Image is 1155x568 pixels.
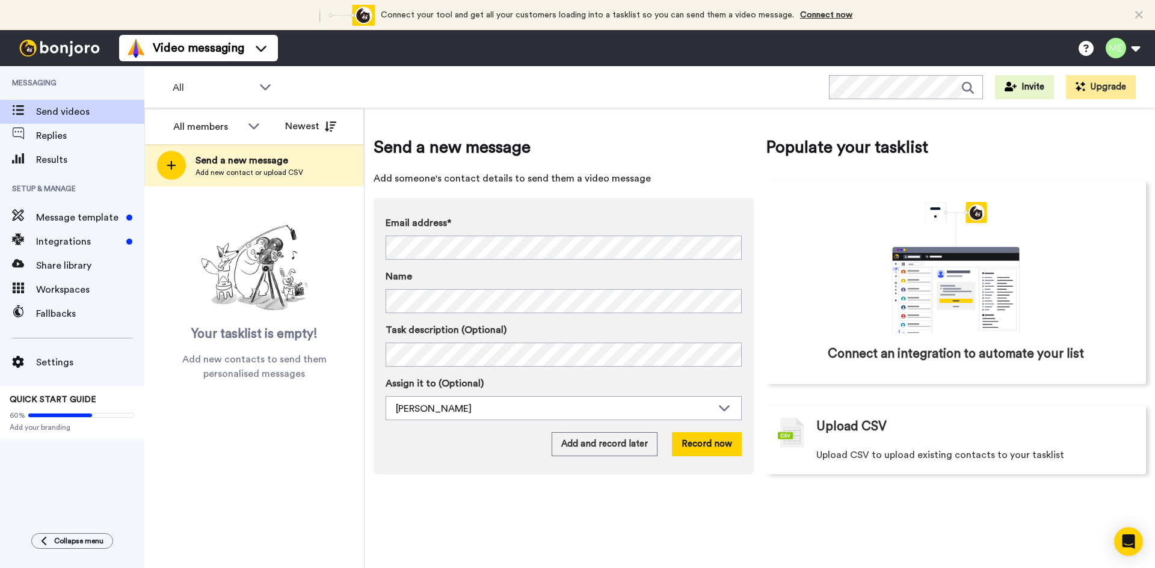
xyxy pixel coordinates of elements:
span: Upload CSV [816,418,887,436]
button: Collapse menu [31,533,113,549]
span: Settings [36,355,144,370]
span: Add new contact or upload CSV [196,168,303,177]
button: Record now [672,432,742,456]
span: Collapse menu [54,536,103,546]
span: Upload CSV to upload existing contacts to your tasklist [816,448,1064,462]
div: animation [866,202,1046,333]
label: Task description (Optional) [386,323,742,337]
label: Assign it to (Optional) [386,376,742,391]
span: Message template [36,210,122,225]
label: Email address* [386,216,742,230]
span: Video messaging [153,40,244,56]
button: Upgrade [1066,75,1136,99]
span: Your tasklist is empty! [191,325,318,343]
span: Add someone's contact details to send them a video message [374,171,754,186]
span: 60% [10,411,25,420]
span: Name [386,269,412,284]
span: Integrations [36,234,122,249]
button: Invite [995,75,1054,99]
a: Connect now [800,11,852,19]
span: Send a new message [374,135,754,159]
span: Send a new message [196,153,303,168]
span: Populate your tasklist [766,135,1146,159]
div: Open Intercom Messenger [1114,527,1143,556]
div: [PERSON_NAME] [396,402,712,416]
span: Add your branding [10,423,135,432]
span: All [173,81,253,95]
span: Connect your tool and get all your customers loading into a tasklist so you can send them a video... [381,11,794,19]
img: csv-grey.png [778,418,804,448]
span: QUICK START GUIDE [10,395,96,404]
span: Add new contacts to send them personalised messages [162,352,346,381]
img: ready-set-action.png [194,220,315,316]
span: Fallbacks [36,307,144,321]
span: Send videos [36,105,144,119]
span: Results [36,153,144,167]
div: animation [309,5,375,26]
img: bj-logo-header-white.svg [14,40,105,56]
span: Connect an integration to automate your list [828,345,1084,363]
span: Workspaces [36,282,144,297]
img: vm-color.svg [126,38,146,58]
div: All members [173,120,242,134]
span: Replies [36,129,144,143]
span: Share library [36,258,144,273]
button: Newest [276,114,345,138]
button: Add and record later [552,432,658,456]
